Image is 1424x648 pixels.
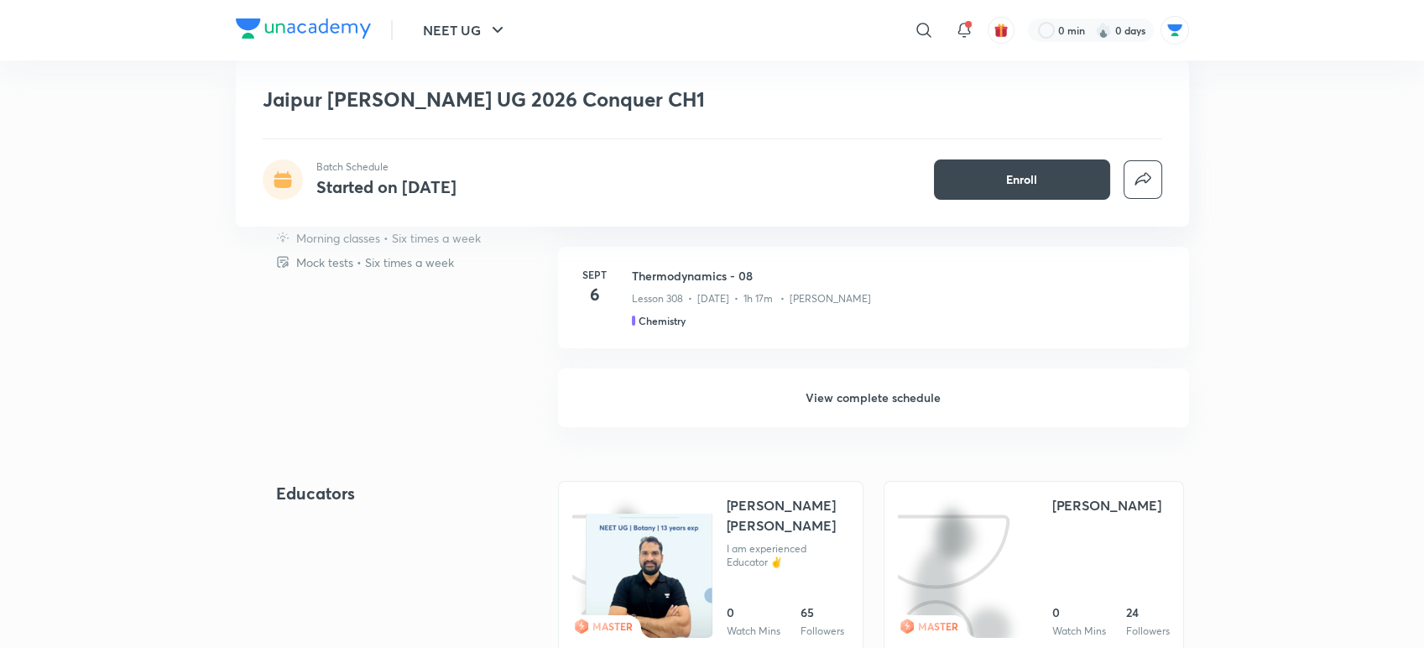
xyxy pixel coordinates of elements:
a: Company Logo [236,18,371,43]
img: avatar [994,23,1009,38]
span: Enroll [1006,171,1037,188]
h6: View complete schedule [558,368,1189,427]
button: NEET UG [413,13,518,47]
div: [PERSON_NAME] [1052,495,1161,515]
img: educator [919,495,1028,640]
p: Mock tests • Six times a week [296,253,454,271]
p: Lesson 308 • [DATE] • 1h 17m • [PERSON_NAME] [632,291,871,306]
p: Batch Schedule [316,159,456,175]
h3: Thermodynamics - 08 [632,267,1169,285]
div: 0 [727,604,780,621]
button: avatar [988,17,1015,44]
img: Abhishek Singh [1161,16,1189,44]
img: streak [1095,22,1112,39]
div: 0 [1052,604,1106,621]
div: Followers [801,624,844,638]
p: Morning classes • Six times a week [296,229,481,247]
img: icon [898,495,1023,638]
div: [PERSON_NAME] [PERSON_NAME] [727,495,849,536]
img: icon [572,495,697,638]
button: Enroll [934,159,1110,200]
div: I am experienced Educator ✌️ [727,542,849,569]
h6: Sept [578,267,612,282]
div: 24 [1126,604,1170,621]
a: Sept6Thermodynamics - 08Lesson 308 • [DATE] • 1h 17m • [PERSON_NAME]Chemistry [558,247,1189,368]
img: educator [585,514,712,640]
h4: Started on [DATE] [316,175,456,198]
h4: 6 [578,282,612,307]
h5: Chemistry [639,313,686,328]
div: Watch Mins [1052,624,1106,638]
div: 65 [801,604,844,621]
div: Watch Mins [727,624,780,638]
img: Company Logo [236,18,371,39]
h4: Educators [276,481,504,506]
span: MASTER [918,619,958,633]
span: MASTER [592,619,633,633]
div: Followers [1126,624,1170,638]
h1: Jaipur [PERSON_NAME] UG 2026 Conquer CH1 [263,87,920,112]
